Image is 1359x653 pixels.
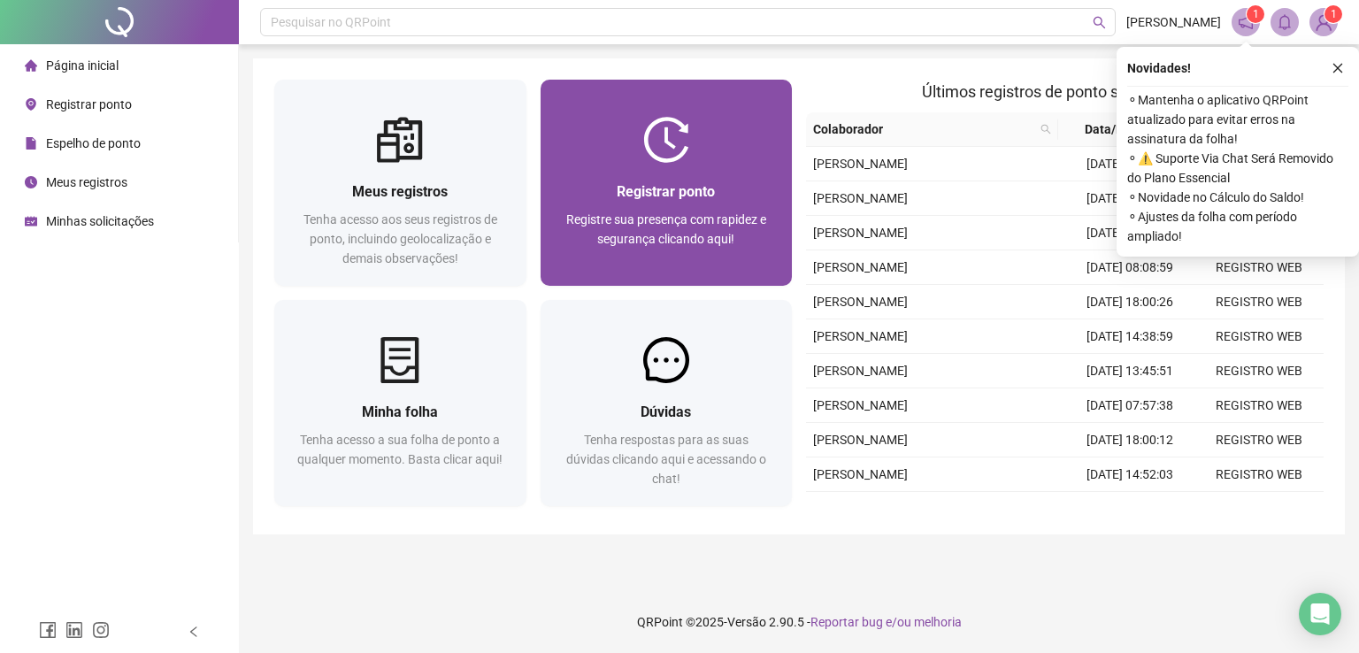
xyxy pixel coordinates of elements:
[188,626,200,638] span: left
[25,137,37,150] span: file
[352,183,448,200] span: Meus registros
[813,260,908,274] span: [PERSON_NAME]
[1065,250,1194,285] td: [DATE] 08:08:59
[1332,62,1344,74] span: close
[46,58,119,73] span: Página inicial
[813,329,908,343] span: [PERSON_NAME]
[813,398,908,412] span: [PERSON_NAME]
[303,212,497,265] span: Tenha acesso aos seus registros de ponto, incluindo geolocalização e demais observações!
[541,80,793,286] a: Registrar pontoRegistre sua presença com rapidez e segurança clicando aqui!
[1065,457,1194,492] td: [DATE] 14:52:03
[25,59,37,72] span: home
[1127,58,1191,78] span: Novidades !
[813,295,908,309] span: [PERSON_NAME]
[1065,119,1163,139] span: Data/Hora
[922,82,1208,101] span: Últimos registros de ponto sincronizados
[813,467,908,481] span: [PERSON_NAME]
[1331,8,1337,20] span: 1
[25,98,37,111] span: environment
[25,176,37,188] span: clock-circle
[813,157,908,171] span: [PERSON_NAME]
[1126,12,1221,32] span: [PERSON_NAME]
[813,433,908,447] span: [PERSON_NAME]
[1058,112,1184,147] th: Data/Hora
[274,300,526,506] a: Minha folhaTenha acesso a sua folha de ponto a qualquer momento. Basta clicar aqui!
[46,175,127,189] span: Meus registros
[1065,181,1194,216] td: [DATE] 14:47:10
[1093,16,1106,29] span: search
[1127,90,1348,149] span: ⚬ Mantenha o aplicativo QRPoint atualizado para evitar erros na assinatura da folha!
[813,191,908,205] span: [PERSON_NAME]
[1127,149,1348,188] span: ⚬ ⚠️ Suporte Via Chat Será Removido do Plano Essencial
[1310,9,1337,35] img: 92500
[813,364,908,378] span: [PERSON_NAME]
[1194,285,1324,319] td: REGISTRO WEB
[25,215,37,227] span: schedule
[46,136,141,150] span: Espelho de ponto
[541,300,793,506] a: DúvidasTenha respostas para as suas dúvidas clicando aqui e acessando o chat!
[1247,5,1264,23] sup: 1
[727,615,766,629] span: Versão
[1194,492,1324,526] td: REGISTRO WEB
[1127,188,1348,207] span: ⚬ Novidade no Cálculo do Saldo!
[1040,124,1051,134] span: search
[1194,423,1324,457] td: REGISTRO WEB
[1194,388,1324,423] td: REGISTRO WEB
[1324,5,1342,23] sup: Atualize o seu contato no menu Meus Dados
[1127,207,1348,246] span: ⚬ Ajustes da folha com período ampliado!
[1238,14,1254,30] span: notification
[1194,354,1324,388] td: REGISTRO WEB
[641,403,691,420] span: Dúvidas
[1065,423,1194,457] td: [DATE] 18:00:12
[274,80,526,286] a: Meus registrosTenha acesso aos seus registros de ponto, incluindo geolocalização e demais observa...
[1253,8,1259,20] span: 1
[1065,492,1194,526] td: [DATE] 14:00:15
[1065,319,1194,354] td: [DATE] 14:38:59
[1194,457,1324,492] td: REGISTRO WEB
[566,212,766,246] span: Registre sua presença com rapidez e segurança clicando aqui!
[813,226,908,240] span: [PERSON_NAME]
[1194,319,1324,354] td: REGISTRO WEB
[239,591,1359,653] footer: QRPoint © 2025 - 2.90.5 -
[617,183,715,200] span: Registrar ponto
[1277,14,1293,30] span: bell
[92,621,110,639] span: instagram
[1194,250,1324,285] td: REGISTRO WEB
[566,433,766,486] span: Tenha respostas para as suas dúvidas clicando aqui e acessando o chat!
[39,621,57,639] span: facebook
[1065,388,1194,423] td: [DATE] 07:57:38
[46,214,154,228] span: Minhas solicitações
[1037,116,1055,142] span: search
[46,97,132,111] span: Registrar ponto
[1065,285,1194,319] td: [DATE] 18:00:26
[1065,354,1194,388] td: [DATE] 13:45:51
[65,621,83,639] span: linkedin
[297,433,503,466] span: Tenha acesso a sua folha de ponto a qualquer momento. Basta clicar aqui!
[1065,216,1194,250] td: [DATE] 14:05:49
[362,403,438,420] span: Minha folha
[1299,593,1341,635] div: Open Intercom Messenger
[1065,147,1194,181] td: [DATE] 17:58:11
[813,119,1033,139] span: Colaborador
[810,615,962,629] span: Reportar bug e/ou melhoria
